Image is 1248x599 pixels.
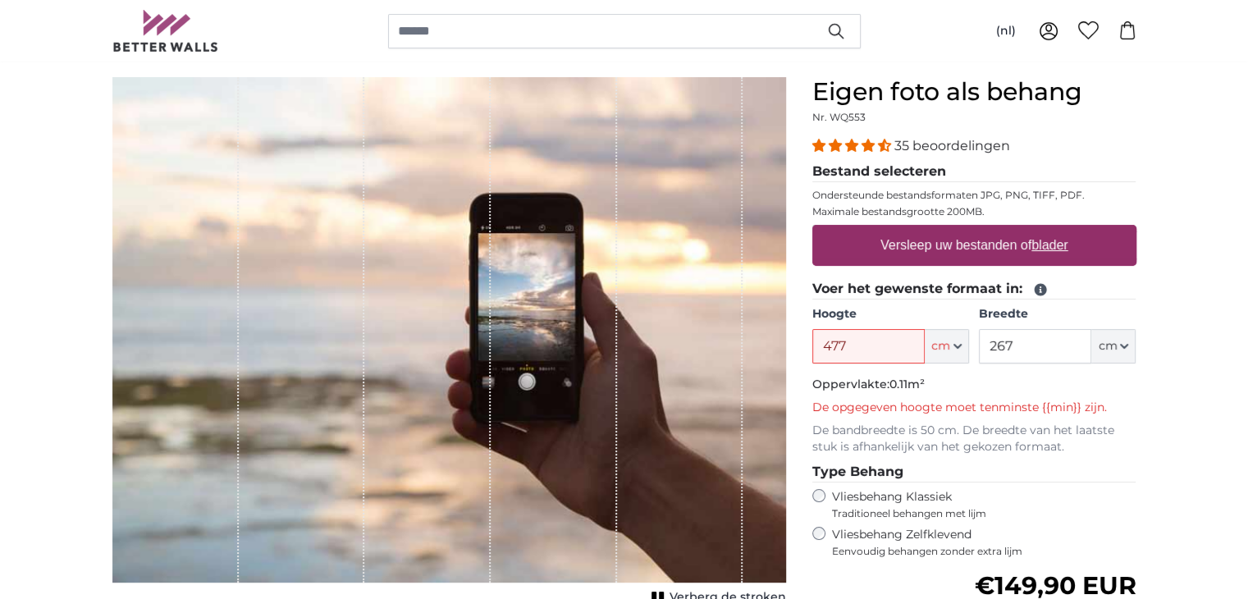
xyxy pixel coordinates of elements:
[812,205,1136,218] p: Maximale bestandsgrootte 200MB.
[889,377,925,391] span: 0.11m²
[894,138,1010,153] span: 35 beoordelingen
[812,77,1136,107] h1: Eigen foto als behang
[1098,338,1117,354] span: cm
[812,462,1136,482] legend: Type Behang
[874,229,1075,262] label: Versleep uw bestanden of
[983,16,1029,46] button: (nl)
[832,545,1136,558] span: Eenvoudig behangen zonder extra lijm
[812,377,1136,393] p: Oppervlakte:
[812,162,1136,182] legend: Bestand selecteren
[832,527,1136,558] label: Vliesbehang Zelfklevend
[812,189,1136,202] p: Ondersteunde bestandsformaten JPG, PNG, TIFF, PDF.
[832,489,1106,520] label: Vliesbehang Klassiek
[931,338,950,354] span: cm
[1091,329,1136,364] button: cm
[812,138,894,153] span: 4.34 stars
[979,306,1136,322] label: Breedte
[1031,238,1067,252] u: blader
[812,400,1136,416] p: De opgegeven hoogte moet tenminste {{min}} zijn.
[112,10,219,52] img: Betterwalls
[812,111,866,123] span: Nr. WQ553
[812,306,969,322] label: Hoogte
[812,279,1136,299] legend: Voer het gewenste formaat in:
[812,423,1136,455] p: De bandbreedte is 50 cm. De breedte van het laatste stuk is afhankelijk van het gekozen formaat.
[832,507,1106,520] span: Traditioneel behangen met lijm
[925,329,969,364] button: cm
